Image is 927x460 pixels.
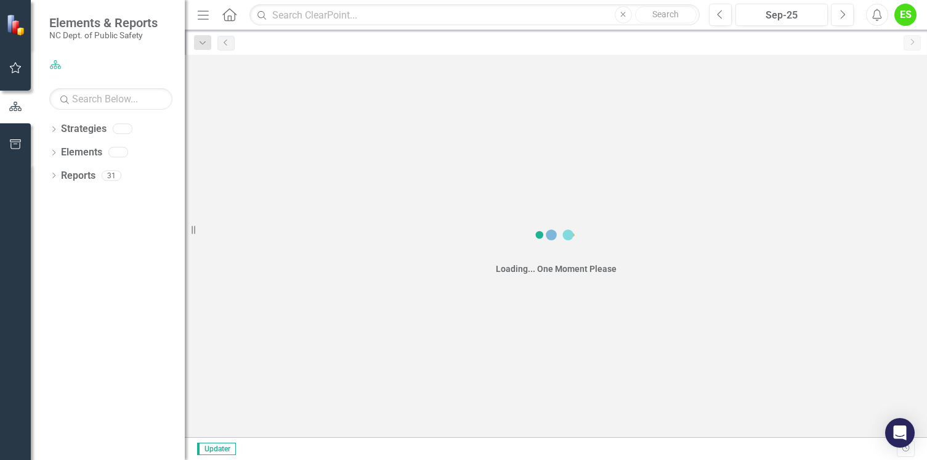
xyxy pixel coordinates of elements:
button: ES [894,4,917,26]
span: Elements & Reports [49,15,158,30]
input: Search ClearPoint... [249,4,699,26]
small: NC Dept. of Public Safety [49,30,158,40]
input: Search Below... [49,88,172,110]
div: Open Intercom Messenger [885,418,915,448]
a: Strategies [61,122,107,136]
span: Search [652,9,679,19]
a: Elements [61,146,102,160]
button: Search [635,6,697,23]
img: ClearPoint Strategy [6,14,28,35]
div: 31 [102,170,121,181]
div: Sep-25 [740,8,824,23]
button: Sep-25 [735,4,828,26]
a: Reports [61,169,95,183]
span: Updater [197,443,236,455]
div: Loading... One Moment Please [496,263,617,275]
